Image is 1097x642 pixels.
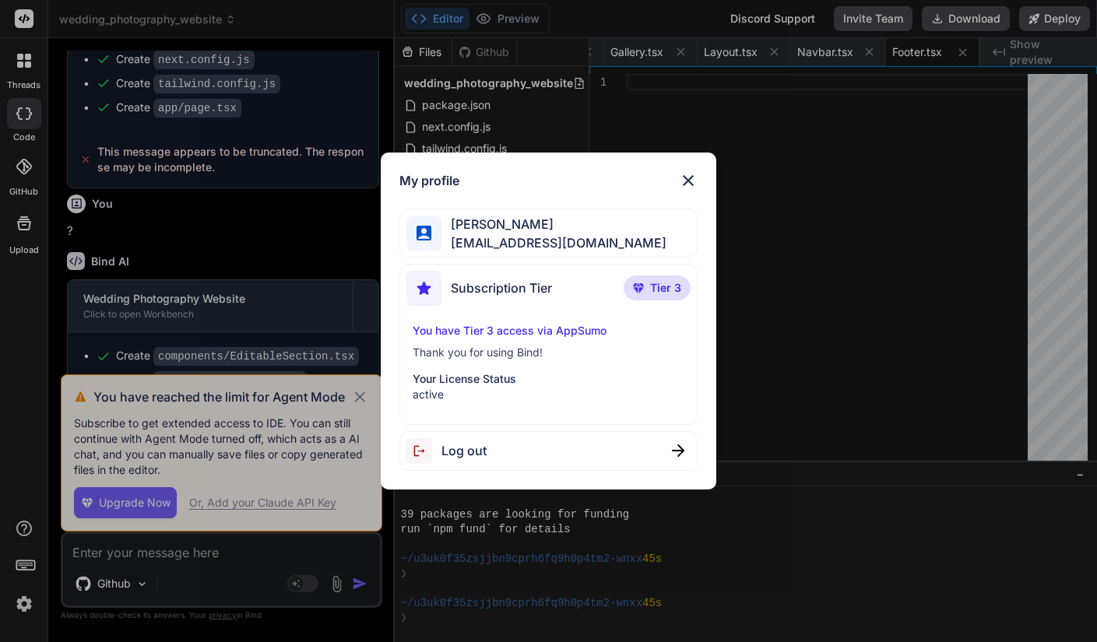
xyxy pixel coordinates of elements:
[672,444,684,457] img: close
[441,233,666,252] span: [EMAIL_ADDRESS][DOMAIN_NAME]
[399,171,459,190] h1: My profile
[413,345,684,360] p: Thank you for using Bind!
[406,271,441,306] img: subscription
[633,283,644,293] img: premium
[413,323,684,339] p: You have Tier 3 access via AppSumo
[413,371,684,387] p: Your License Status
[679,171,698,190] img: close
[413,387,684,402] p: active
[451,279,552,297] span: Subscription Tier
[406,438,441,464] img: logout
[441,215,666,233] span: [PERSON_NAME]
[650,280,681,296] span: Tier 3
[441,441,487,460] span: Log out
[417,226,431,240] img: profile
